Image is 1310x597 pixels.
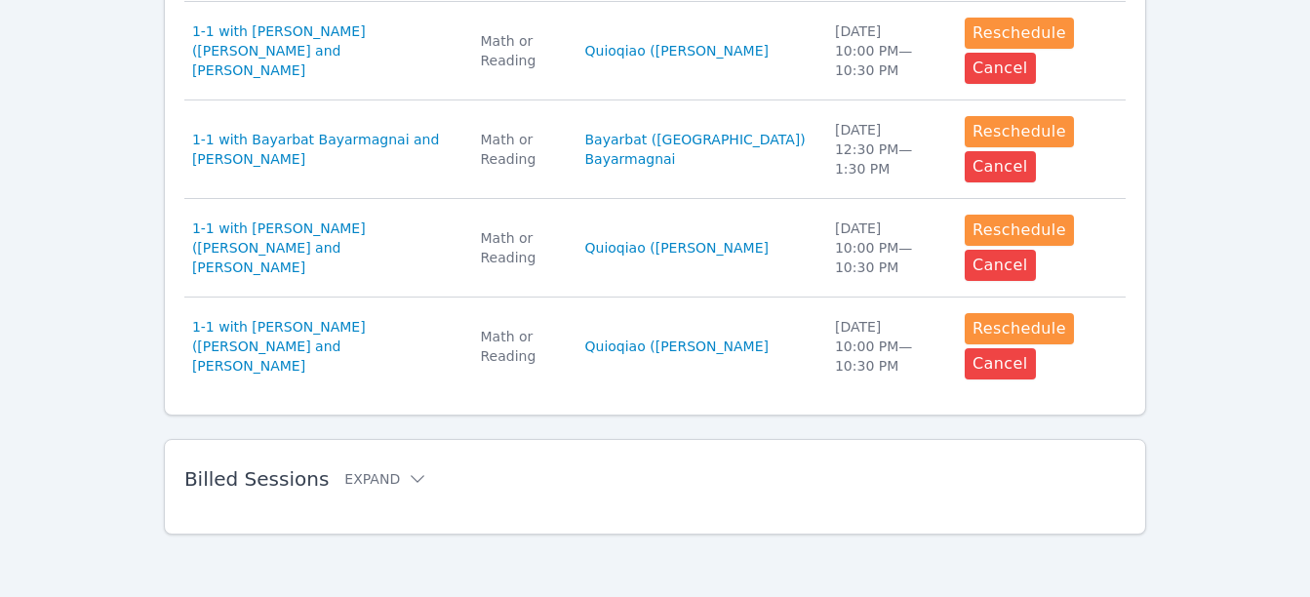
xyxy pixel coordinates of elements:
div: Math or Reading [481,228,562,267]
a: Quioqiao ([PERSON_NAME] [584,337,768,356]
a: Bayarbat ([GEOGRAPHIC_DATA]) Bayarmagnai [584,130,811,169]
a: 1-1 with [PERSON_NAME] ([PERSON_NAME] and [PERSON_NAME] [192,219,457,277]
button: Expand [344,469,427,489]
button: Reschedule [965,313,1074,344]
button: Reschedule [965,116,1074,147]
div: Math or Reading [481,327,562,366]
tr: 1-1 with Bayarbat Bayarmagnai and [PERSON_NAME]Math or ReadingBayarbat ([GEOGRAPHIC_DATA]) Bayarm... [184,100,1126,199]
div: [DATE] 10:00 PM — 10:30 PM [835,21,941,80]
div: Math or Reading [481,130,562,169]
a: 1-1 with [PERSON_NAME] ([PERSON_NAME] and [PERSON_NAME] [192,21,457,80]
div: [DATE] 12:30 PM — 1:30 PM [835,120,941,179]
button: Cancel [965,250,1036,281]
button: Cancel [965,348,1036,379]
div: Math or Reading [481,31,562,70]
button: Reschedule [965,215,1074,246]
button: Cancel [965,53,1036,84]
a: Quioqiao ([PERSON_NAME] [584,41,768,60]
a: Quioqiao ([PERSON_NAME] [584,238,768,258]
a: 1-1 with Bayarbat Bayarmagnai and [PERSON_NAME] [192,130,457,169]
tr: 1-1 with [PERSON_NAME] ([PERSON_NAME] and [PERSON_NAME]Math or ReadingQuioqiao ([PERSON_NAME][DAT... [184,2,1126,100]
div: [DATE] 10:00 PM — 10:30 PM [835,317,941,376]
tr: 1-1 with [PERSON_NAME] ([PERSON_NAME] and [PERSON_NAME]Math or ReadingQuioqiao ([PERSON_NAME][DAT... [184,298,1126,395]
button: Cancel [965,151,1036,182]
span: Billed Sessions [184,467,329,491]
div: [DATE] 10:00 PM — 10:30 PM [835,219,941,277]
button: Reschedule [965,18,1074,49]
a: 1-1 with [PERSON_NAME] ([PERSON_NAME] and [PERSON_NAME] [192,317,457,376]
tr: 1-1 with [PERSON_NAME] ([PERSON_NAME] and [PERSON_NAME]Math or ReadingQuioqiao ([PERSON_NAME][DAT... [184,199,1126,298]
